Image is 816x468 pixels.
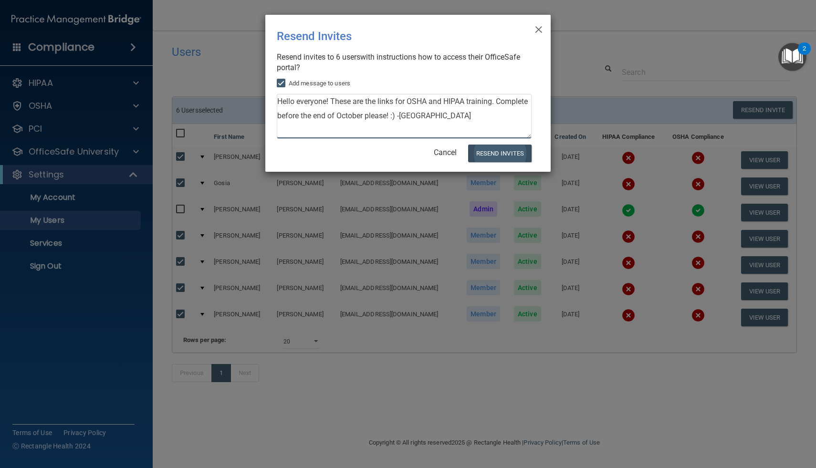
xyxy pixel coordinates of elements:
div: Resend Invites [277,22,500,50]
a: Cancel [434,148,457,157]
input: Add message to users [277,80,288,87]
button: Resend Invites [468,145,532,162]
button: Open Resource Center, 2 new notifications [778,43,806,71]
span: s [356,52,360,62]
span: × [534,19,543,38]
div: Resend invites to 6 user with instructions how to access their OfficeSafe portal? [277,52,532,73]
label: Add message to users [277,78,350,89]
div: 2 [803,49,806,61]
